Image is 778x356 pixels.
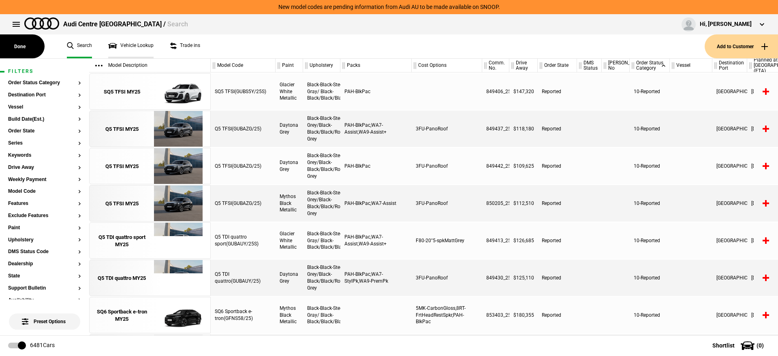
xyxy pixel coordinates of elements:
div: $112,510 [509,185,538,222]
div: Reported [538,185,577,222]
div: Black-Black-Steel Grey/Black-Black/Black/Rock Grey [303,260,340,296]
button: Drive Away [8,165,81,171]
div: Hi, [PERSON_NAME] [700,20,752,28]
div: Packs [340,59,411,72]
div: Glacier White Metallic [276,222,303,259]
div: PAH-BlkPac,WA7-Assist [340,185,412,222]
div: 6481 Cars [30,341,55,350]
a: Search [67,34,92,58]
div: Black-Black-Steel Grey/Black-Black/Black/Rock Grey [303,148,340,184]
a: Q5 TFSI MY25 [94,148,150,185]
section: State [8,273,81,286]
div: 10-Reported [630,222,670,259]
div: Q5 TFSI MY25 [105,163,139,170]
button: Destination Port [8,92,81,98]
span: Preset Options [24,309,66,324]
section: Destination Port [8,92,81,104]
button: Dealership [8,261,81,267]
img: Audi_GUBS5Y_25S_GX_2Y2Y_PAH_WA2_6FJ_53A_PYH_PWO_(Nadin:_53A_6FJ_C56_PAH_PWO_PYH_S9S_WA2)_ext.png [150,74,206,110]
h1: Filters [8,69,81,74]
div: Q5 TDI quattro(GUBAUY/25) [211,260,276,296]
div: Daytona Grey [276,148,303,184]
a: Q5 TFSI MY25 [94,111,150,147]
section: Paint [8,225,81,237]
div: $180,355 [509,297,538,333]
div: [GEOGRAPHIC_DATA] [712,185,747,222]
button: Paint [8,225,81,231]
section: Support Bulletin [8,286,81,298]
button: Shortlist(0) [700,335,778,356]
div: Mythos Black Metallic [276,297,303,333]
div: 853403_25 [482,297,509,333]
button: Upholstery [8,237,81,243]
img: Audi_GUBAUY_25_FW_6Y6Y_3FU_WA9_PAH_WA7_6FJ_PYH_F80_H65_(Nadin:_3FU_6FJ_C56_F80_H65_PAH_PYH_S9S_WA... [150,260,206,296]
button: Exclude Features [8,213,81,219]
div: $118,180 [509,111,538,147]
section: Features [8,201,81,213]
div: Paint [276,59,303,72]
div: Daytona Grey [276,260,303,296]
img: Audi_GUBAZG_25_FW_6Y6Y_3FU_WA9_PAH_WA7_6FJ_PYH_F80_H65_(Nadin:_3FU_6FJ_C56_F80_H65_PAH_PYH_S9S_WA... [150,111,206,147]
div: Black-Black-Steel Gray/ Black-Black/Black/Black [303,73,340,110]
section: Availability [8,298,81,310]
div: SQ5 TFSI(GUBS5Y/25S) [211,73,276,110]
div: 3FU-PanoRoof [412,260,482,296]
section: Order Status Category [8,80,81,92]
div: 10-Reported [630,73,670,110]
div: Upholstery [303,59,340,72]
button: Weekly Payment [8,177,81,183]
div: Black-Black-Steel Grey/Black-Black/Black/Rock Grey [303,185,340,222]
div: Order State [538,59,577,72]
section: DMS Status Code [8,249,81,261]
div: Black-Black-Steel Gray/ Black-Black/Black/Black [303,222,340,259]
div: Black-Black-Steel Gray/ Black-Black/Black/Black [303,297,340,333]
div: PAH-BlkPac,WA7-StylPk,WA9-PremPk [340,260,412,296]
div: Black-Black-Steel Grey/Black-Black/Black/Rock Grey [303,111,340,147]
button: Availability [8,298,81,303]
div: Destination Port [712,59,747,72]
div: Model Code [211,59,275,72]
span: Shortlist [712,343,735,348]
div: Q5 TDI quattro MY25 [98,275,146,282]
button: Model Code [8,189,81,194]
div: $126,685 [509,222,538,259]
div: F80-20"5-spkMattGrey [412,222,482,259]
a: SQ6 Sportback e-tron MY25 [94,297,150,334]
div: Q5 TFSI(GUBAZG/25) [211,185,276,222]
section: Drive Away [8,165,81,177]
a: Vehicle Lookup [108,34,154,58]
button: DMS Status Code [8,249,81,255]
div: 849442_25 [482,148,509,184]
div: Cost Options [412,59,482,72]
section: Upholstery [8,237,81,249]
div: 849406_25 [482,73,509,110]
div: 5MK-CarbonGloss,8RT-FrtHeadRestSpkr,PAH-BlkPac [412,297,482,333]
div: Vessel [670,59,712,72]
div: DMS Status [577,59,601,72]
button: Support Bulletin [8,286,81,291]
div: Daytona Grey [276,111,303,147]
div: Glacier White Metallic [276,73,303,110]
div: SQ6 Sportback e-tron(GFNS58/25) [211,297,276,333]
div: [GEOGRAPHIC_DATA] [712,111,747,147]
span: Search [167,20,188,28]
div: Comm. No. [482,59,509,72]
div: Reported [538,73,577,110]
div: 849437_25 [482,111,509,147]
img: Audi_GUBAZG_25_FW_0E0E_3FU_PAH_WA7_6FJ_F80_H65_(Nadin:_3FU_6FJ_C56_F80_H65_PAH_WA7)_ext.png [150,185,206,222]
button: Order Status Category [8,80,81,86]
a: Q5 TDI quattro sport MY25 [94,223,150,259]
div: Reported [538,297,577,333]
div: Model Description [89,59,210,72]
div: Audi Centre [GEOGRAPHIC_DATA] / [63,20,188,29]
div: PAH-BlkPac,WA7-Assist,WA9-Assist+ [340,111,412,147]
section: Series [8,141,81,153]
button: Order State [8,128,81,134]
div: Reported [538,148,577,184]
div: [GEOGRAPHIC_DATA] [712,148,747,184]
img: Audi_GFNS58_25_GX_0E0E_PAH_5MK_8RT_(Nadin:_5MK_8RT_C05_PAH)_ext.png [150,297,206,334]
div: [PERSON_NAME] No [602,59,629,72]
section: Keywords [8,153,81,165]
div: $125,110 [509,260,538,296]
button: Features [8,201,81,207]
